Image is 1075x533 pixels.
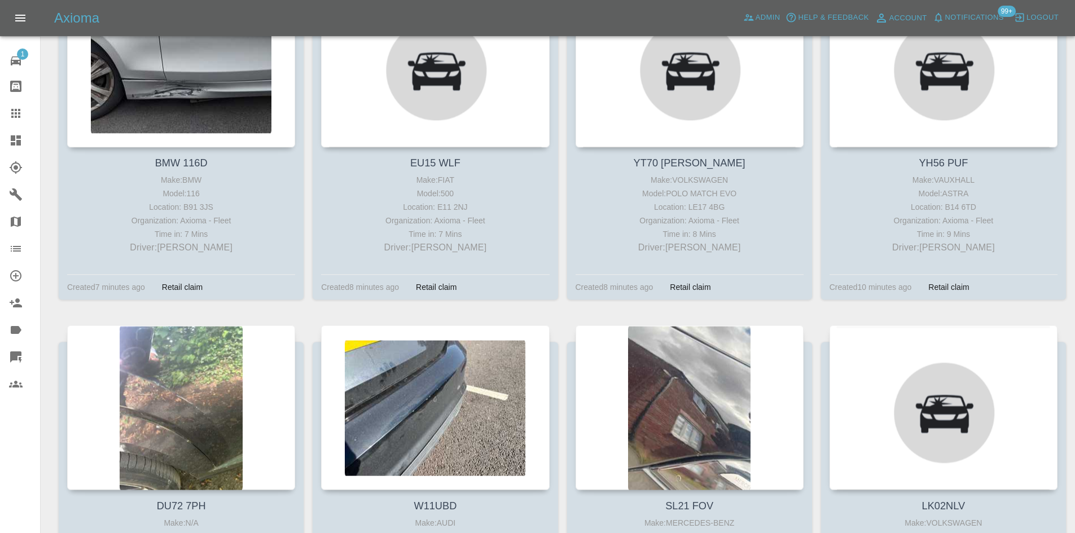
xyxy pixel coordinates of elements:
div: Organization: Axioma - Fleet [324,214,546,227]
a: Account [872,9,930,27]
div: Make: BMW [70,173,292,187]
div: Model: ASTRA [832,187,1055,200]
div: Time in: 8 Mins [578,227,801,241]
div: Organization: Axioma - Fleet [70,214,292,227]
a: LK02NLV [922,500,966,512]
h5: Axioma [54,9,99,27]
div: Created 10 minutes ago [830,280,912,294]
div: Retail claim [153,280,211,294]
div: Location: E11 2NJ [324,200,546,214]
div: Make: VOLKSWAGEN [578,173,801,187]
div: Location: LE17 4BG [578,200,801,214]
span: 99+ [998,6,1016,17]
span: Account [889,12,927,25]
div: Model: POLO MATCH EVO [578,187,801,200]
div: Make: AUDI [324,516,546,529]
div: Time in: 9 Mins [832,227,1055,241]
div: Make: VOLKSWAGEN [832,516,1055,529]
a: Admin [740,9,783,27]
span: Logout [1026,11,1059,24]
p: Driver: [PERSON_NAME] [324,241,546,254]
div: Retail claim [661,280,719,294]
a: YT70 [PERSON_NAME] [634,158,745,169]
a: DU72 7PH [157,500,206,512]
button: Help & Feedback [783,9,871,27]
div: Make: FIAT [324,173,546,187]
div: Organization: Axioma - Fleet [832,214,1055,227]
div: Location: B91 3JS [70,200,292,214]
p: Driver: [PERSON_NAME] [578,241,801,254]
div: Time in: 7 Mins [324,227,546,241]
div: Model: 500 [324,187,546,200]
div: Retail claim [920,280,977,294]
button: Logout [1011,9,1061,27]
span: Admin [756,11,780,24]
button: Notifications [930,9,1007,27]
div: Make: MERCEDES-BENZ [578,516,801,529]
span: Help & Feedback [798,11,868,24]
a: EU15 WLF [410,158,460,169]
button: Open drawer [7,5,34,32]
span: Notifications [945,11,1004,24]
div: Created 8 minutes ago [321,280,399,294]
span: 1 [17,49,28,60]
div: Organization: Axioma - Fleet [578,214,801,227]
div: Make: VAUXHALL [832,173,1055,187]
div: Make: N/A [70,516,292,529]
a: SL21 FOV [665,500,713,512]
a: YH56 PUF [919,158,968,169]
a: BMW 116D [155,158,208,169]
p: Driver: [PERSON_NAME] [70,241,292,254]
div: Retail claim [407,280,465,294]
a: W11UBD [414,500,457,512]
div: Created 8 minutes ago [576,280,653,294]
div: Created 7 minutes ago [67,280,145,294]
div: Location: B14 6TD [832,200,1055,214]
div: Model: 116 [70,187,292,200]
div: Time in: 7 Mins [70,227,292,241]
p: Driver: [PERSON_NAME] [832,241,1055,254]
